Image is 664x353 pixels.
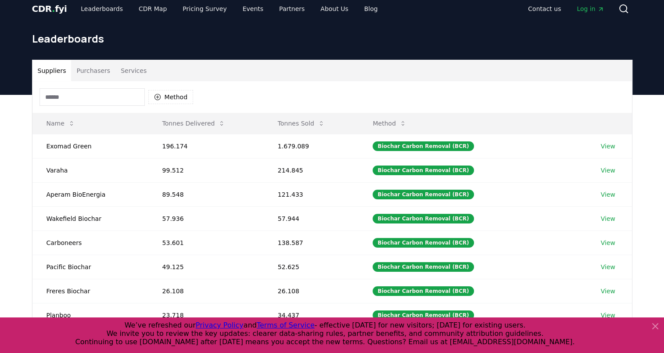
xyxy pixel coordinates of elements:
a: View [601,190,615,199]
nav: Main [74,1,384,17]
a: Pricing Survey [176,1,233,17]
td: 23.718 [148,303,264,327]
a: CDR.fyi [32,3,67,15]
td: Carboneers [32,231,148,255]
div: Biochar Carbon Removal (BCR) [373,238,474,248]
td: 99.512 [148,158,264,182]
span: . [52,4,55,14]
a: View [601,287,615,295]
a: Blog [357,1,385,17]
nav: Main [521,1,611,17]
button: Tonnes Sold [271,115,332,132]
td: 26.108 [264,279,359,303]
a: View [601,214,615,223]
td: 52.625 [264,255,359,279]
button: Method [366,115,413,132]
td: Freres Biochar [32,279,148,303]
div: Biochar Carbon Removal (BCR) [373,310,474,320]
td: Wakefield Biochar [32,206,148,231]
a: About Us [313,1,355,17]
a: Partners [272,1,312,17]
td: 57.944 [264,206,359,231]
a: View [601,263,615,271]
div: Biochar Carbon Removal (BCR) [373,190,474,199]
a: View [601,166,615,175]
td: 121.433 [264,182,359,206]
td: 34.437 [264,303,359,327]
a: Events [236,1,270,17]
td: Aperam BioEnergia [32,182,148,206]
td: 26.108 [148,279,264,303]
a: View [601,311,615,320]
button: Method [148,90,194,104]
td: 53.601 [148,231,264,255]
div: Biochar Carbon Removal (BCR) [373,262,474,272]
td: 89.548 [148,182,264,206]
button: Name [39,115,82,132]
a: Log in [570,1,611,17]
td: 214.845 [264,158,359,182]
span: Log in [577,4,604,13]
div: Biochar Carbon Removal (BCR) [373,141,474,151]
td: Planboo [32,303,148,327]
div: Biochar Carbon Removal (BCR) [373,214,474,223]
td: Pacific Biochar [32,255,148,279]
td: Exomad Green [32,134,148,158]
h1: Leaderboards [32,32,632,46]
td: 138.587 [264,231,359,255]
td: 57.936 [148,206,264,231]
button: Suppliers [32,60,72,81]
button: Purchasers [71,60,115,81]
a: Leaderboards [74,1,130,17]
a: View [601,238,615,247]
a: View [601,142,615,151]
td: 1.679.089 [264,134,359,158]
td: Varaha [32,158,148,182]
td: 49.125 [148,255,264,279]
button: Tonnes Delivered [155,115,233,132]
a: Contact us [521,1,568,17]
a: CDR Map [132,1,174,17]
span: CDR fyi [32,4,67,14]
button: Services [115,60,152,81]
div: Biochar Carbon Removal (BCR) [373,166,474,175]
div: Biochar Carbon Removal (BCR) [373,286,474,296]
td: 196.174 [148,134,264,158]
